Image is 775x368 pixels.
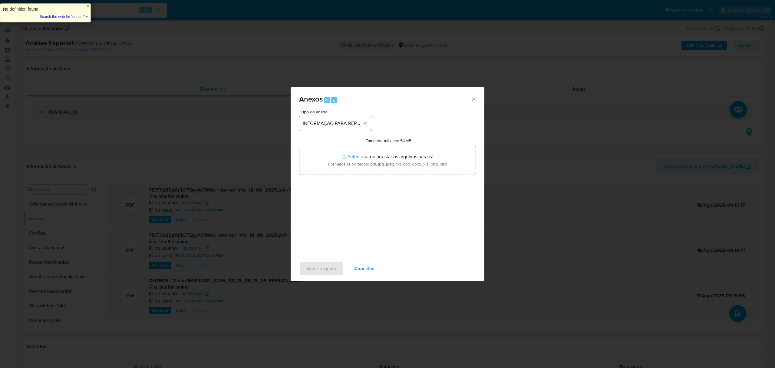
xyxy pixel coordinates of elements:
[346,261,382,276] button: Cancelar
[301,110,373,114] span: Tipo de anexo
[299,116,372,131] button: INFORMAÇÃO PARA REPORTE - COAF
[325,97,330,103] span: Alt
[366,138,411,143] label: Tamanho máximo: 50MB
[303,120,362,126] span: INFORMAÇÃO PARA REPORTE - COAF
[333,97,335,103] span: a
[354,262,374,275] span: Cancelar
[299,94,323,104] span: Anexos
[471,96,476,102] button: Fechar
